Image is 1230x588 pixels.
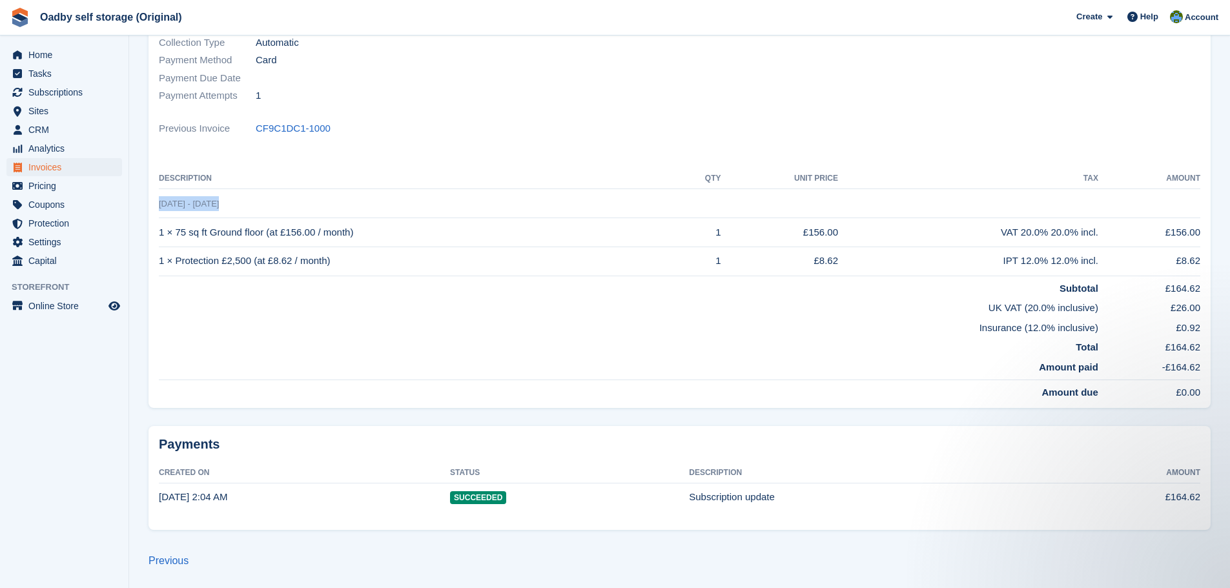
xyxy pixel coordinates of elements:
span: Payment Attempts [159,88,256,103]
span: Payment Due Date [159,71,256,86]
td: £8.62 [721,247,838,276]
span: Automatic [256,35,299,50]
a: menu [6,233,122,251]
strong: Amount due [1041,387,1098,398]
span: Online Store [28,297,106,315]
a: menu [6,65,122,83]
div: VAT 20.0% 20.0% incl. [838,225,1098,240]
td: Insurance (12.0% inclusive) [159,316,1098,336]
strong: Total [1076,341,1098,352]
a: Previous [149,555,189,566]
td: £26.00 [1098,296,1200,316]
td: £164.62 [1098,276,1200,296]
span: Storefront [12,281,128,294]
th: Description [689,463,1052,483]
td: £156.00 [1098,218,1200,247]
a: menu [6,158,122,176]
span: Card [256,53,277,68]
td: £164.62 [1052,483,1200,511]
span: Create [1076,10,1102,23]
td: Subscription update [689,483,1052,511]
span: Payment Method [159,53,256,68]
strong: Subtotal [1060,283,1098,294]
span: [DATE] - [DATE] [159,199,219,208]
th: Tax [838,168,1098,189]
td: £8.62 [1098,247,1200,276]
a: menu [6,83,122,101]
td: £156.00 [721,218,838,247]
a: menu [6,196,122,214]
span: Collection Type [159,35,256,50]
span: Previous Invoice [159,121,256,136]
span: Invoices [28,158,106,176]
th: QTY [679,168,721,189]
td: £0.00 [1098,380,1200,400]
a: menu [6,252,122,270]
strong: Amount paid [1039,361,1098,372]
span: Coupons [28,196,106,214]
a: menu [6,214,122,232]
span: Pricing [28,177,106,195]
span: 1 [256,88,261,103]
td: £164.62 [1098,335,1200,355]
span: Analytics [28,139,106,157]
td: 1 × 75 sq ft Ground floor (at £156.00 / month) [159,218,679,247]
td: £0.92 [1098,316,1200,336]
td: 1 × Protection £2,500 (at £8.62 / month) [159,247,679,276]
td: UK VAT (20.0% inclusive) [159,296,1098,316]
a: menu [6,297,122,315]
a: menu [6,139,122,157]
a: menu [6,121,122,139]
th: Amount [1052,463,1200,483]
th: Status [450,463,689,483]
span: Home [28,46,106,64]
th: Unit Price [721,168,838,189]
span: Sites [28,102,106,120]
img: stora-icon-8386f47178a22dfd0bd8f6a31ec36ba5ce8667c1dd55bd0f319d3a0aa187defe.svg [10,8,30,27]
a: menu [6,46,122,64]
span: Help [1140,10,1158,23]
h2: Payments [159,436,1200,452]
th: Description [159,168,679,189]
td: 1 [679,218,721,247]
a: Preview store [107,298,122,314]
span: Settings [28,233,106,251]
a: Oadby self storage (Original) [35,6,187,28]
a: menu [6,177,122,195]
span: Capital [28,252,106,270]
th: Amount [1098,168,1200,189]
img: Sanjeave Nagra [1170,10,1183,23]
span: Subscriptions [28,83,106,101]
span: Protection [28,214,106,232]
a: menu [6,102,122,120]
span: Account [1185,11,1218,24]
a: CF9C1DC1-1000 [256,121,331,136]
span: Succeeded [450,491,506,504]
span: CRM [28,121,106,139]
div: IPT 12.0% 12.0% incl. [838,254,1098,269]
time: 2025-08-21 01:04:06 UTC [159,491,227,502]
span: Tasks [28,65,106,83]
td: 1 [679,247,721,276]
th: Created On [159,463,450,483]
td: -£164.62 [1098,355,1200,380]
